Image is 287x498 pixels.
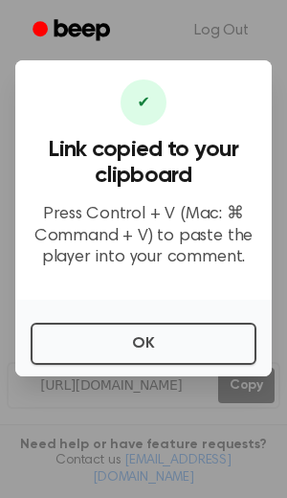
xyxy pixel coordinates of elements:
[19,12,127,50] a: Beep
[31,204,256,269] p: Press Control + V (Mac: ⌘ Command + V) to paste the player into your comment.
[31,137,256,189] h3: Link copied to your clipboard
[175,8,268,54] a: Log Out
[31,323,256,365] button: OK
[121,79,166,125] div: ✔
